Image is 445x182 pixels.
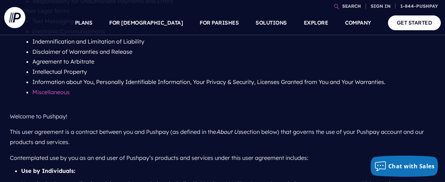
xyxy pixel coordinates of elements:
a: Intellectual Property [32,68,87,75]
a: Agreement to Arbitrate [32,58,94,65]
p: Welcome to Pushpay! [10,109,435,124]
a: Information about You, Personally Identifiable Information, Your Privacy & Security, Licenses Gra... [32,78,386,85]
a: SOLUTIONS [256,11,287,35]
a: EXPLORE [304,11,328,35]
a: Disclaimer of Warranties and Release [32,48,132,55]
span: Chat with Sales [388,162,435,170]
a: Miscellaneous [32,89,70,96]
a: Indemnification and Limitation of Liability [32,38,144,45]
button: Chat with Sales [371,156,438,177]
a: COMPANY [345,11,371,35]
a: PLANS [75,11,93,35]
a: GET STARTED [388,15,441,30]
a: FOR PARISHES [200,11,239,35]
p: Contemplated use by you as an end user of Pushpay’s products and services under this user agreeme... [10,150,435,166]
b: Use by Individuals: [21,167,75,174]
p: This user agreement is a contract between you and Pushpay (as defined in the section below) that ... [10,124,435,150]
i: About Us [216,128,241,135]
a: FOR [DEMOGRAPHIC_DATA] [109,11,183,35]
